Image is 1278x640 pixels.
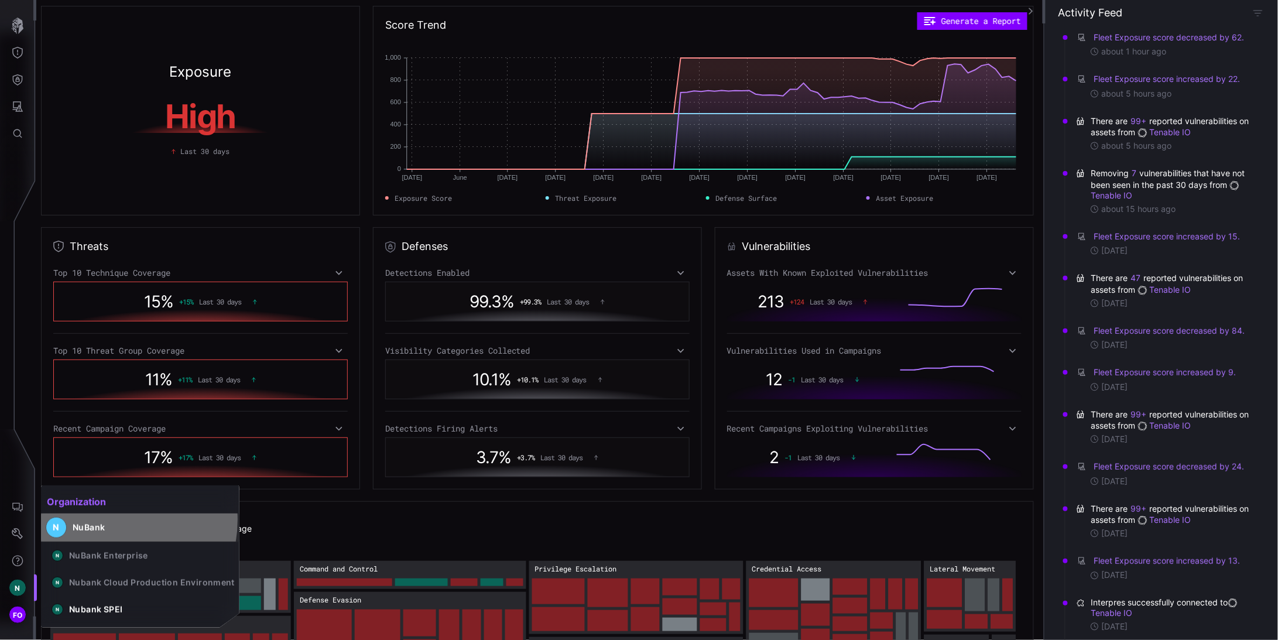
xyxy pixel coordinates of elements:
[47,542,239,569] button: NNuBank Enterprise
[69,577,235,588] div: Nubank Cloud Production Environment
[47,569,239,596] button: NNubank Cloud Production Environment
[56,605,59,614] span: N
[73,522,105,533] div: NuBank
[41,514,239,542] button: NNuBank
[53,520,59,535] span: N
[56,579,59,587] span: N
[41,490,239,514] h2: Organization
[69,550,148,561] div: NuBank Enterprise
[56,552,59,560] span: N
[69,604,122,615] div: Nubank SPEI
[47,596,239,623] button: NNubank SPEI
